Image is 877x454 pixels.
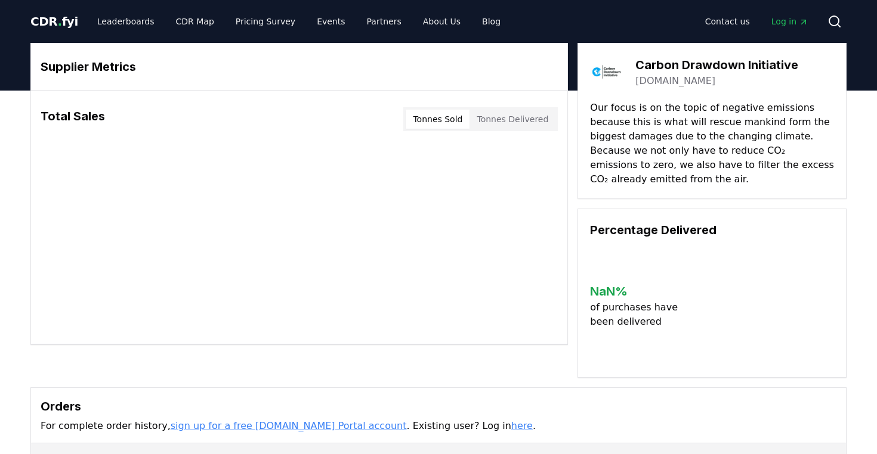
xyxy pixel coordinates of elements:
[166,11,224,32] a: CDR Map
[511,420,533,431] a: here
[696,11,759,32] a: Contact us
[41,397,836,415] h3: Orders
[406,110,470,129] button: Tonnes Sold
[762,11,818,32] a: Log in
[41,107,105,131] h3: Total Sales
[30,13,78,30] a: CDR.fyi
[771,15,808,27] span: Log in
[590,221,834,239] h3: Percentage Delivered
[41,419,836,433] p: For complete order history, . Existing user? Log in .
[635,56,798,74] h3: Carbon Drawdown Initiative
[413,11,470,32] a: About Us
[590,300,687,329] p: of purchases have been delivered
[696,11,818,32] nav: Main
[357,11,411,32] a: Partners
[635,74,715,88] a: [DOMAIN_NAME]
[88,11,164,32] a: Leaderboards
[171,420,407,431] a: sign up for a free [DOMAIN_NAME] Portal account
[58,14,62,29] span: .
[41,58,558,76] h3: Supplier Metrics
[307,11,354,32] a: Events
[590,101,834,186] p: Our focus is on the topic of negative emissions because this is what will rescue mankind form the...
[473,11,510,32] a: Blog
[590,282,687,300] h3: NaN %
[590,55,623,89] img: Carbon Drawdown Initiative-logo
[470,110,555,129] button: Tonnes Delivered
[30,14,78,29] span: CDR fyi
[88,11,510,32] nav: Main
[226,11,305,32] a: Pricing Survey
